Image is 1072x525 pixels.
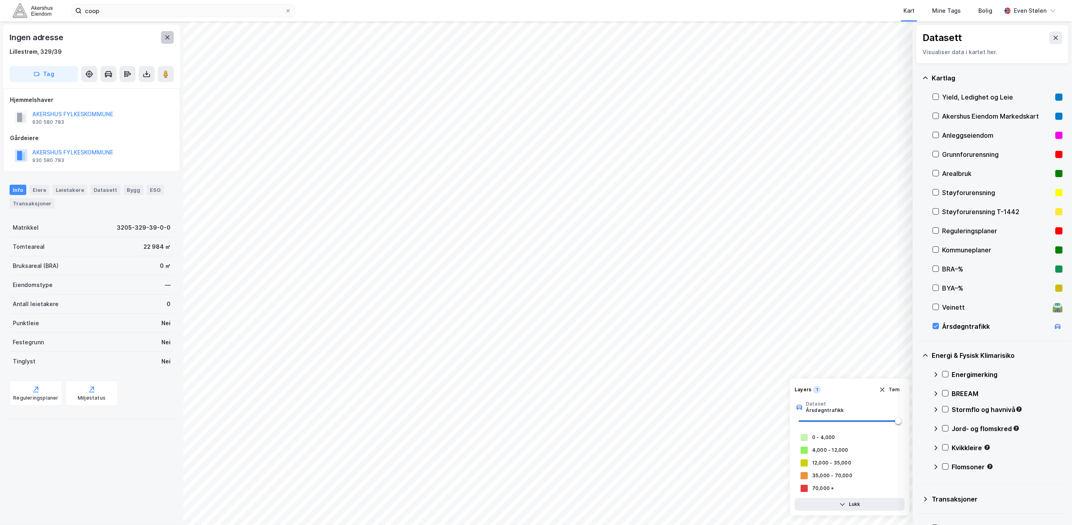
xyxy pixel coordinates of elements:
div: — [165,280,171,290]
div: Ingen adresse [10,31,65,44]
div: Støyforurensning [942,188,1052,197]
div: Antall leietakere [13,299,59,309]
div: BYA–% [942,283,1052,293]
div: Bygg [124,185,143,195]
div: Nei [161,338,171,347]
div: Layers [795,386,811,393]
div: Bruksareal (BRA) [13,261,59,271]
div: Nei [161,318,171,328]
div: Reguleringsplaner [13,395,58,401]
div: Transaksjoner [10,198,55,209]
div: BREEAM [952,389,1062,398]
div: Kartlag [932,73,1062,83]
div: Transaksjoner [932,494,1062,504]
div: Nei [161,357,171,366]
div: Even Stølen [1014,6,1046,16]
div: Bolig [978,6,992,16]
div: BRA–% [942,264,1052,274]
div: Flomsoner [952,462,1062,472]
div: Anleggseiendom [942,131,1052,140]
div: Kommuneplaner [942,245,1052,255]
div: Tooltip anchor [1013,425,1020,432]
button: Lukk [795,498,905,511]
div: Energi & Fysisk Klimarisiko [932,351,1062,360]
div: Eiere [29,185,49,195]
img: akershus-eiendom-logo.9091f326c980b4bce74ccdd9f866810c.svg [13,4,53,18]
div: 12,000 - 35,000 [812,460,851,466]
div: 0 [167,299,171,309]
div: 930 580 783 [32,119,64,125]
div: Mine Tags [932,6,961,16]
div: Datasett [923,31,962,44]
div: Årsdøgntrafikk [806,407,844,414]
button: Tag [10,66,78,82]
div: Matrikkel [13,223,39,232]
div: 0 ㎡ [160,261,171,271]
div: Kvikkleire [952,443,1062,453]
div: 22 984 ㎡ [143,242,171,252]
div: Miljøstatus [78,395,106,401]
div: 930 580 783 [32,157,64,164]
div: Støyforurensning T-1442 [942,207,1052,217]
div: Punktleie [13,318,39,328]
div: 🛣️ [1052,302,1063,312]
button: Tøm [874,383,905,396]
div: Visualiser data i kartet her. [923,47,1062,57]
div: 35,000 - 70,000 [812,472,852,479]
div: Hjemmelshaver [10,95,173,105]
div: ESG [147,185,164,195]
div: Dataset [806,401,844,407]
div: Grunnforurensning [942,150,1052,159]
div: Årsdøgntrafikk [942,322,1050,331]
div: Tinglyst [13,357,35,366]
div: Gårdeiere [10,133,173,143]
div: Akershus Eiendom Markedskart [942,111,1052,121]
div: Leietakere [53,185,87,195]
div: 0 - 4,000 [812,434,835,441]
div: 3205-329-39-0-0 [117,223,171,232]
div: 70,000 + [812,485,834,492]
div: Veinett [942,303,1050,312]
div: Arealbruk [942,169,1052,178]
div: Tomteareal [13,242,45,252]
div: Tooltip anchor [1015,406,1023,413]
input: Søk på adresse, matrikkel, gårdeiere, leietakere eller personer [82,5,285,17]
div: Tooltip anchor [986,463,993,470]
div: Kontrollprogram for chat [1032,487,1072,525]
iframe: Chat Widget [1032,487,1072,525]
div: Lillestrøm, 329/39 [10,47,62,57]
div: Tooltip anchor [984,444,991,451]
div: Kart [903,6,915,16]
div: Yield, Ledighet og Leie [942,92,1052,102]
div: Info [10,185,26,195]
div: Reguleringsplaner [942,226,1052,236]
div: 1 [813,386,821,394]
div: 4,000 - 12,000 [812,447,848,453]
div: Energimerking [952,370,1062,379]
div: Stormflo og havnivå [952,405,1062,414]
div: Eiendomstype [13,280,53,290]
div: Jord- og flomskred [952,424,1062,433]
div: Festegrunn [13,338,44,347]
div: Datasett [90,185,120,195]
